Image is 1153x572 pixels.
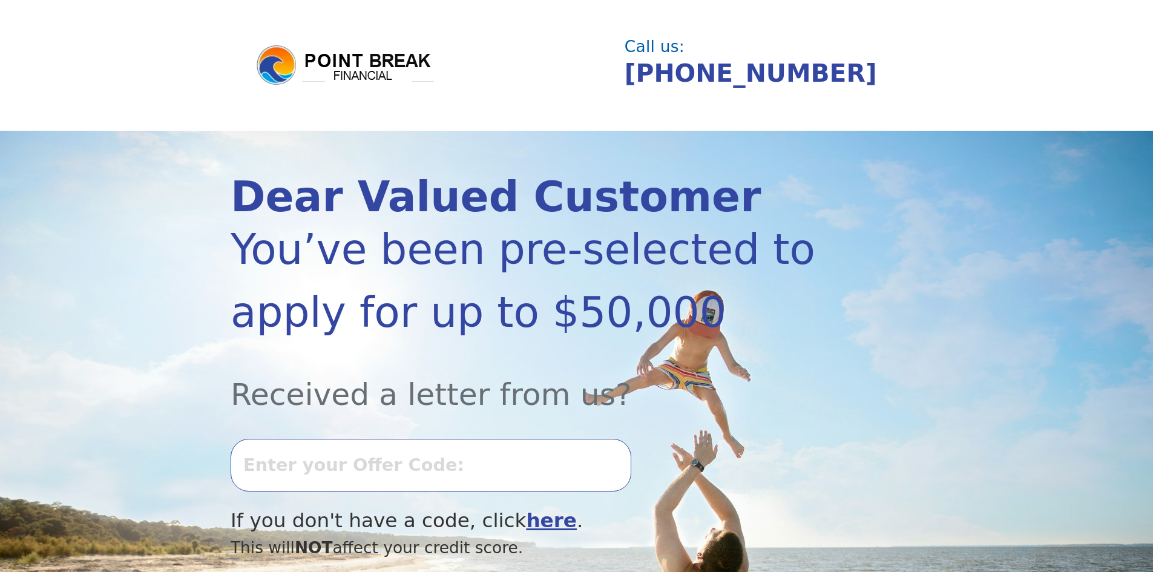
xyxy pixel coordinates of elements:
[255,44,436,87] img: logo.png
[295,538,333,557] span: NOT
[625,39,913,54] div: Call us:
[526,509,577,532] a: here
[231,536,819,560] div: This will affect your credit score.
[231,218,819,344] div: You’ve been pre-selected to apply for up to $50,000
[625,59,877,88] a: [PHONE_NUMBER]
[231,344,819,417] div: Received a letter from us?
[231,506,819,536] div: If you don't have a code, click .
[231,176,819,218] div: Dear Valued Customer
[231,439,631,491] input: Enter your Offer Code:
